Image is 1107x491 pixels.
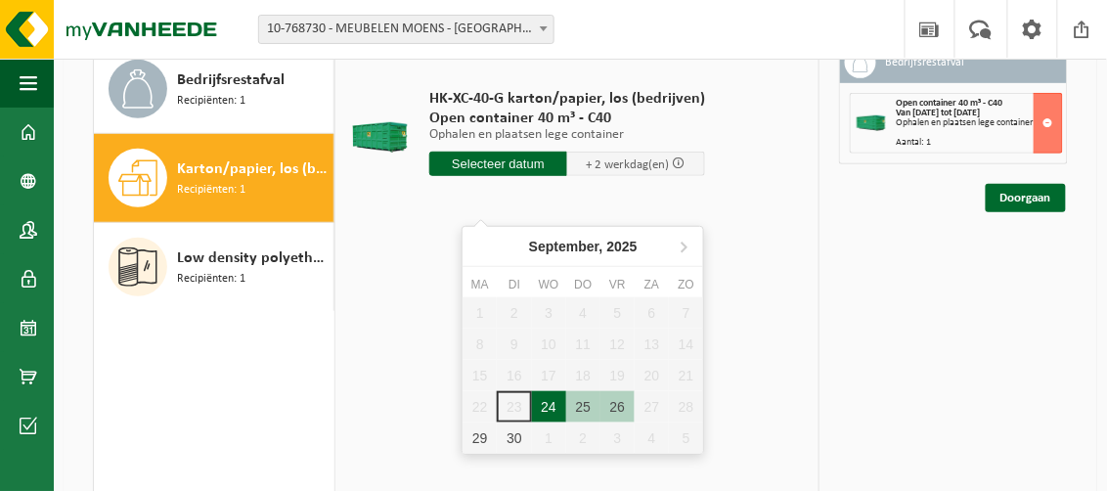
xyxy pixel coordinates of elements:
[566,391,600,423] div: 25
[521,231,645,262] div: September,
[886,47,965,78] h3: Bedrijfsrestafval
[177,157,329,181] span: Karton/papier, los (bedrijven)
[463,275,497,294] div: ma
[669,275,703,294] div: zo
[94,223,334,311] button: Low density polyethyleen (LDPE) folie, los, gekleurd Recipiënten: 1
[986,184,1066,212] a: Doorgaan
[259,16,553,43] span: 10-768730 - MEUBELEN MOENS - LONDERZEEL
[532,423,566,454] div: 1
[600,275,635,294] div: vr
[94,45,334,134] button: Bedrijfsrestafval Recipiënten: 1
[897,138,1062,148] div: Aantal: 1
[177,92,245,111] span: Recipiënten: 1
[566,423,600,454] div: 2
[607,240,638,253] i: 2025
[177,181,245,200] span: Recipiënten: 1
[429,128,705,142] p: Ophalen en plaatsen lege container
[532,275,566,294] div: wo
[497,275,531,294] div: di
[258,15,554,44] span: 10-768730 - MEUBELEN MOENS - LONDERZEEL
[635,275,669,294] div: za
[600,423,635,454] div: 3
[897,118,1062,128] div: Ophalen en plaatsen lege container
[177,68,285,92] span: Bedrijfsrestafval
[586,158,669,171] span: + 2 werkdag(en)
[463,423,497,454] div: 29
[897,98,1003,109] span: Open container 40 m³ - C40
[429,89,705,109] span: HK-XC-40-G karton/papier, los (bedrijven)
[94,134,334,223] button: Karton/papier, los (bedrijven) Recipiënten: 1
[566,275,600,294] div: do
[429,152,567,176] input: Selecteer datum
[429,109,705,128] span: Open container 40 m³ - C40
[600,391,635,423] div: 26
[497,423,531,454] div: 30
[177,246,329,270] span: Low density polyethyleen (LDPE) folie, los, gekleurd
[897,108,981,118] strong: Van [DATE] tot [DATE]
[532,391,566,423] div: 24
[177,270,245,289] span: Recipiënten: 1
